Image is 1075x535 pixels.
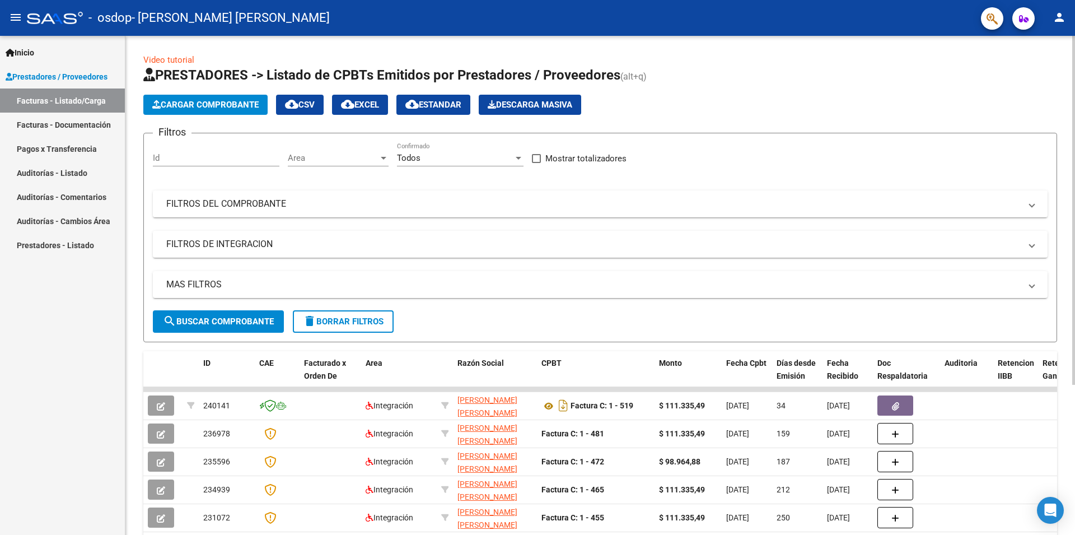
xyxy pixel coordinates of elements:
[541,457,604,466] strong: Factura C: 1 - 472
[457,478,532,501] div: 20385981490
[822,351,873,401] datatable-header-cell: Fecha Recibido
[152,100,259,110] span: Cargar Comprobante
[827,457,850,466] span: [DATE]
[541,429,604,438] strong: Factura C: 1 - 481
[153,271,1048,298] mat-expansion-panel-header: MAS FILTROS
[332,95,388,115] button: EXCEL
[303,314,316,328] mat-icon: delete
[571,402,633,411] strong: Factura C: 1 - 519
[203,401,230,410] span: 240141
[255,351,300,401] datatable-header-cell: CAE
[153,231,1048,258] mat-expansion-panel-header: FILTROS DE INTEGRACION
[457,394,532,417] div: 20385981490
[777,513,790,522] span: 250
[88,6,132,30] span: - osdop
[6,46,34,59] span: Inicio
[366,429,413,438] span: Integración
[457,480,517,501] span: [PERSON_NAME] [PERSON_NAME]
[203,359,211,367] span: ID
[545,152,627,165] span: Mostrar totalizadores
[285,100,315,110] span: CSV
[777,457,790,466] span: 187
[827,429,850,438] span: [DATE]
[153,310,284,333] button: Buscar Comprobante
[405,97,419,111] mat-icon: cloud_download
[827,359,858,380] span: Fecha Recibido
[341,100,379,110] span: EXCEL
[998,359,1034,380] span: Retencion IIBB
[777,429,790,438] span: 159
[726,485,749,494] span: [DATE]
[457,422,532,445] div: 20385981490
[777,359,816,380] span: Días desde Emisión
[166,278,1021,291] mat-panel-title: MAS FILTROS
[143,67,620,83] span: PRESTADORES -> Listado de CPBTs Emitidos por Prestadores / Proveedores
[288,153,378,163] span: Area
[203,457,230,466] span: 235596
[405,100,461,110] span: Estandar
[873,351,940,401] datatable-header-cell: Doc Respaldatoria
[341,97,354,111] mat-icon: cloud_download
[9,11,22,24] mat-icon: menu
[457,424,517,445] span: [PERSON_NAME] [PERSON_NAME]
[659,485,705,494] strong: $ 111.335,49
[620,71,647,82] span: (alt+q)
[537,351,655,401] datatable-header-cell: CPBT
[726,513,749,522] span: [DATE]
[397,153,420,163] span: Todos
[1053,11,1066,24] mat-icon: person
[300,351,361,401] datatable-header-cell: Facturado x Orden De
[304,359,346,380] span: Facturado x Orden De
[659,401,705,410] strong: $ 111.335,49
[396,95,470,115] button: Estandar
[166,198,1021,210] mat-panel-title: FILTROS DEL COMPROBANTE
[366,359,382,367] span: Area
[659,457,700,466] strong: $ 98.964,88
[777,401,786,410] span: 34
[285,97,298,111] mat-icon: cloud_download
[541,485,604,494] strong: Factura C: 1 - 465
[993,351,1038,401] datatable-header-cell: Retencion IIBB
[659,359,682,367] span: Monto
[479,95,581,115] button: Descarga Masiva
[655,351,722,401] datatable-header-cell: Monto
[457,506,532,529] div: 20385981490
[276,95,324,115] button: CSV
[457,508,517,529] span: [PERSON_NAME] [PERSON_NAME]
[1037,497,1064,524] div: Open Intercom Messenger
[541,359,562,367] span: CPBT
[457,396,517,417] span: [PERSON_NAME] [PERSON_NAME]
[556,397,571,415] i: Descargar documento
[659,513,705,522] strong: $ 111.335,49
[777,485,790,494] span: 212
[163,317,274,327] span: Buscar Comprobante
[143,95,268,115] button: Cargar Comprobante
[163,314,176,328] mat-icon: search
[259,359,274,367] span: CAE
[203,513,230,522] span: 231072
[479,95,581,115] app-download-masive: Descarga masiva de comprobantes (adjuntos)
[726,429,749,438] span: [DATE]
[203,429,230,438] span: 236978
[366,457,413,466] span: Integración
[453,351,537,401] datatable-header-cell: Razón Social
[877,359,928,380] span: Doc Respaldatoria
[153,124,191,140] h3: Filtros
[303,317,384,327] span: Borrar Filtros
[132,6,330,30] span: - [PERSON_NAME] [PERSON_NAME]
[726,359,766,367] span: Fecha Cpbt
[488,100,572,110] span: Descarga Masiva
[726,457,749,466] span: [DATE]
[541,513,604,522] strong: Factura C: 1 - 455
[361,351,437,401] datatable-header-cell: Area
[659,429,705,438] strong: $ 111.335,49
[203,485,230,494] span: 234939
[293,310,394,333] button: Borrar Filtros
[457,450,532,473] div: 20385981490
[827,513,850,522] span: [DATE]
[827,401,850,410] span: [DATE]
[153,190,1048,217] mat-expansion-panel-header: FILTROS DEL COMPROBANTE
[366,485,413,494] span: Integración
[143,55,194,65] a: Video tutorial
[366,401,413,410] span: Integración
